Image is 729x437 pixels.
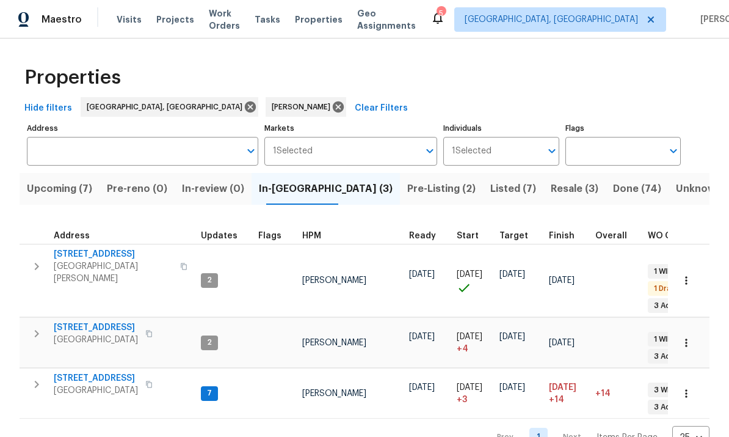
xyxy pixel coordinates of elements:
[613,180,661,197] span: Done (74)
[649,266,676,277] span: 1 WIP
[54,384,138,397] span: [GEOGRAPHIC_DATA]
[27,125,258,132] label: Address
[409,332,435,341] span: [DATE]
[209,7,240,32] span: Work Orders
[649,284,683,294] span: 1 Draft
[457,332,482,341] span: [DATE]
[201,232,238,240] span: Updates
[24,72,121,84] span: Properties
[499,232,539,240] div: Target renovation project end date
[649,351,702,362] span: 3 Accepted
[452,146,491,156] span: 1 Selected
[273,146,313,156] span: 1 Selected
[549,232,586,240] div: Projected renovation finish date
[54,260,173,285] span: [GEOGRAPHIC_DATA][PERSON_NAME]
[202,388,217,398] span: 7
[649,334,676,345] span: 1 WIP
[490,180,536,197] span: Listed (7)
[549,276,575,285] span: [DATE]
[156,13,194,26] span: Projects
[590,369,643,419] td: 14 day(s) past target finish date
[565,125,681,132] label: Flags
[409,383,435,392] span: [DATE]
[452,318,495,368] td: Project started 4 days late
[649,402,702,413] span: 3 Accepted
[272,101,335,113] span: [PERSON_NAME]
[355,101,408,116] span: Clear Filters
[242,142,259,160] button: Open
[499,332,525,341] span: [DATE]
[409,232,436,240] span: Ready
[409,270,435,279] span: [DATE]
[649,301,702,311] span: 3 Accepted
[54,372,138,384] span: [STREET_ADDRESS]
[357,7,416,32] span: Geo Assignments
[649,385,678,395] span: 3 WIP
[452,369,495,419] td: Project started 3 days late
[544,369,590,419] td: Scheduled to finish 14 day(s) late
[54,334,138,346] span: [GEOGRAPHIC_DATA]
[457,232,490,240] div: Actual renovation start date
[595,232,627,240] span: Overall
[54,232,90,240] span: Address
[54,321,138,334] span: [STREET_ADDRESS]
[549,394,564,406] span: +14
[202,275,217,285] span: 2
[302,389,366,398] span: [PERSON_NAME]
[295,13,343,26] span: Properties
[549,339,575,347] span: [DATE]
[665,142,682,160] button: Open
[499,232,528,240] span: Target
[350,97,413,120] button: Clear Filters
[255,15,280,24] span: Tasks
[302,232,321,240] span: HPM
[457,383,482,392] span: [DATE]
[457,232,479,240] span: Start
[266,97,346,117] div: [PERSON_NAME]
[259,180,393,197] span: In-[GEOGRAPHIC_DATA] (3)
[648,232,715,240] span: WO Completion
[54,248,173,260] span: [STREET_ADDRESS]
[499,383,525,392] span: [DATE]
[20,97,77,120] button: Hide filters
[499,270,525,279] span: [DATE]
[202,337,217,348] span: 2
[107,180,167,197] span: Pre-reno (0)
[549,232,575,240] span: Finish
[264,125,438,132] label: Markets
[302,276,366,285] span: [PERSON_NAME]
[457,394,467,406] span: + 3
[457,343,468,355] span: + 4
[87,101,247,113] span: [GEOGRAPHIC_DATA], [GEOGRAPHIC_DATA]
[258,232,281,240] span: Flags
[457,270,482,279] span: [DATE]
[117,13,142,26] span: Visits
[543,142,560,160] button: Open
[407,180,476,197] span: Pre-Listing (2)
[437,7,445,20] div: 5
[549,383,576,392] span: [DATE]
[302,339,366,347] span: [PERSON_NAME]
[27,180,92,197] span: Upcoming (7)
[465,13,638,26] span: [GEOGRAPHIC_DATA], [GEOGRAPHIC_DATA]
[595,389,611,398] span: +14
[443,125,559,132] label: Individuals
[42,13,82,26] span: Maestro
[421,142,438,160] button: Open
[81,97,258,117] div: [GEOGRAPHIC_DATA], [GEOGRAPHIC_DATA]
[24,101,72,116] span: Hide filters
[452,244,495,317] td: Project started on time
[182,180,244,197] span: In-review (0)
[551,180,598,197] span: Resale (3)
[409,232,447,240] div: Earliest renovation start date (first business day after COE or Checkout)
[595,232,638,240] div: Days past target finish date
